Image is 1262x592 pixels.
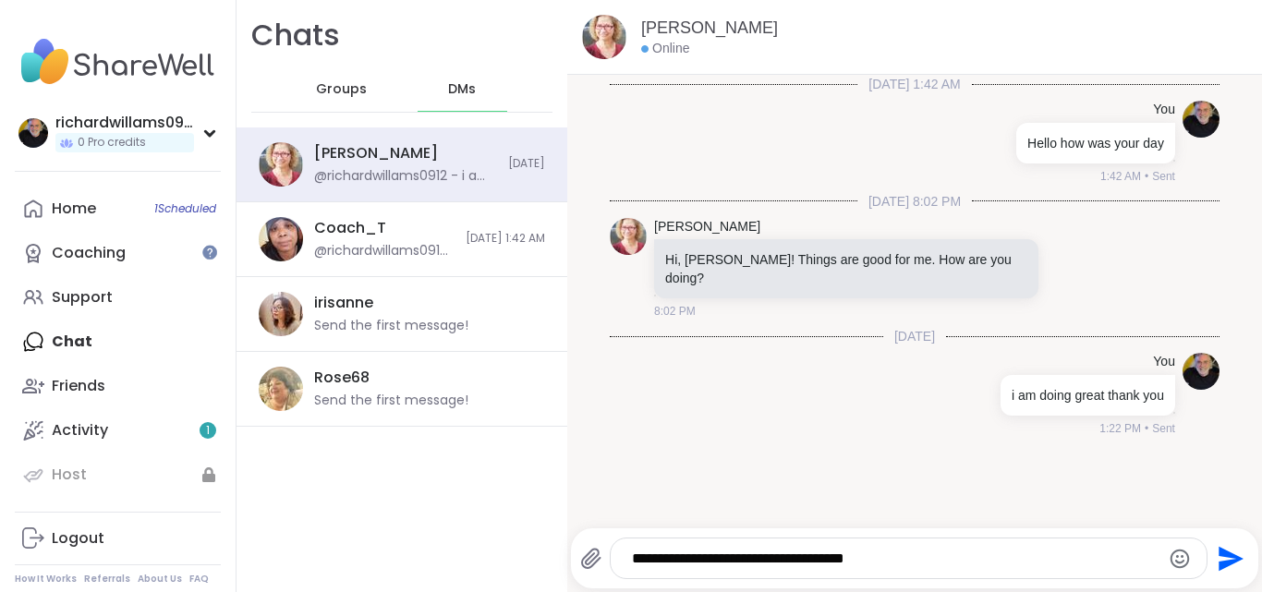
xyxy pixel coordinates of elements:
span: Sent [1152,168,1175,185]
img: https://sharewell-space-live.sfo3.digitaloceanspaces.com/user-generated/cd3f7208-5c1d-4ded-b9f4-9... [259,367,303,411]
a: Activity1 [15,408,221,453]
span: DMs [448,80,476,99]
div: Home [52,199,96,219]
span: • [1145,420,1148,437]
img: https://sharewell-space-live.sfo3.digitaloceanspaces.com/user-generated/f34a2956-7013-4a90-bb64-4... [610,218,647,255]
a: Logout [15,516,221,561]
span: 0 Pro credits [78,135,146,151]
h4: You [1153,101,1175,119]
img: https://sharewell-space-live.sfo3.digitaloceanspaces.com/user-generated/f34a2956-7013-4a90-bb64-4... [259,142,303,187]
div: Online [641,40,689,58]
div: Activity [52,420,108,441]
span: [DATE] [883,327,946,345]
div: @richardwillams0912 - i am doing great thank you [314,167,497,186]
a: About Us [138,573,182,586]
button: Emoji picker [1169,548,1191,570]
textarea: Type your message [632,550,1154,568]
a: [PERSON_NAME] [641,17,778,40]
img: https://sharewell-space-live.sfo3.digitaloceanspaces.com/user-generated/9584dec1-ce56-4525-973c-0... [1183,353,1220,390]
img: https://sharewell-space-live.sfo3.digitaloceanspaces.com/user-generated/9584dec1-ce56-4525-973c-0... [1183,101,1220,138]
iframe: Spotlight [202,245,217,260]
div: Logout [52,528,104,549]
a: Home1Scheduled [15,187,221,231]
span: [DATE] [508,156,545,172]
span: 1:42 AM [1100,168,1141,185]
span: [DATE] 8:02 PM [857,192,972,211]
span: 1 Scheduled [154,201,216,216]
span: 1 [206,423,210,439]
p: Hi, [PERSON_NAME]! Things are good for me. How are you doing? [665,250,1027,287]
div: Send the first message! [314,317,468,335]
p: i am doing great thank you [1012,386,1164,405]
span: 8:02 PM [654,303,696,320]
a: [PERSON_NAME] [654,218,760,236]
h1: Chats [251,15,340,56]
img: https://sharewell-space-live.sfo3.digitaloceanspaces.com/user-generated/f34a2956-7013-4a90-bb64-4... [582,15,626,59]
img: https://sharewell-space-live.sfo3.digitaloceanspaces.com/user-generated/be849bdb-4731-4649-82cd-d... [259,292,303,336]
img: richardwillams0912 [18,118,48,148]
h4: You [1153,353,1175,371]
a: Support [15,275,221,320]
div: [PERSON_NAME] [314,143,438,163]
span: [DATE] 1:42 AM [857,75,971,93]
img: https://sharewell-space-live.sfo3.digitaloceanspaces.com/user-generated/4f846c8f-9036-431e-be73-f... [259,217,303,261]
a: Referrals [84,573,130,586]
div: Friends [52,376,105,396]
div: Coaching [52,243,126,263]
span: 1:22 PM [1099,420,1141,437]
div: @richardwillams0912 - Hello how was your day [314,242,455,260]
div: richardwillams0912 [55,113,194,133]
a: Friends [15,364,221,408]
div: Coach_T [314,218,386,238]
a: Host [15,453,221,497]
span: Sent [1152,420,1175,437]
div: Rose68 [314,368,370,388]
span: [DATE] 1:42 AM [466,231,545,247]
a: Coaching [15,231,221,275]
div: Host [52,465,87,485]
span: Groups [316,80,367,99]
img: ShareWell Nav Logo [15,30,221,94]
div: irisanne [314,293,373,313]
a: FAQ [189,573,209,586]
a: How It Works [15,573,77,586]
button: Send [1207,538,1249,579]
div: Send the first message! [314,392,468,410]
div: Support [52,287,113,308]
span: • [1145,168,1148,185]
p: Hello how was your day [1027,134,1164,152]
